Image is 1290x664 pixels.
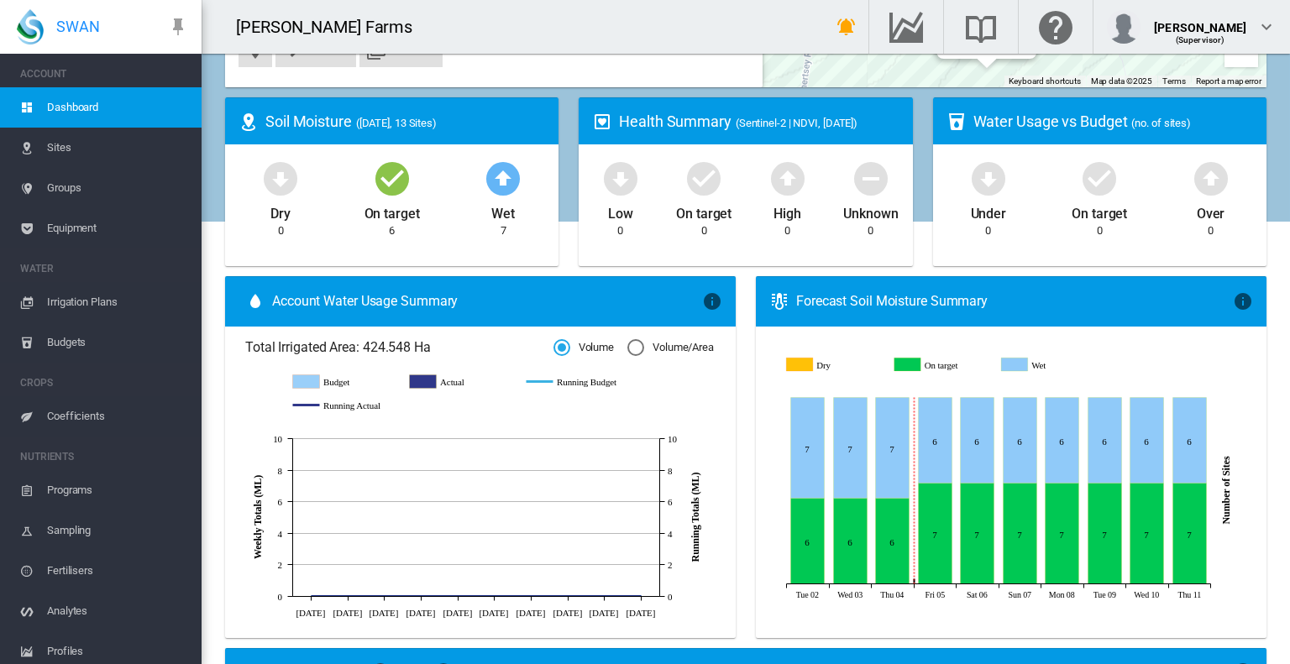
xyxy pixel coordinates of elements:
[961,398,994,484] g: Wet Sep 06, 2025 6
[971,198,1007,223] div: Under
[1197,198,1225,223] div: Over
[553,607,582,617] tspan: [DATE]
[236,15,427,39] div: [PERSON_NAME] Farms
[626,607,655,617] tspan: [DATE]
[608,198,633,223] div: Low
[881,590,905,599] tspan: Thu 04
[973,111,1253,132] div: Water Usage vs Budget
[483,158,523,198] md-icon: icon-arrow-up-bold-circle
[278,529,283,539] tspan: 4
[20,60,188,87] span: ACCOUNT
[668,592,673,602] tspan: 0
[47,128,188,168] span: Sites
[926,590,946,599] tspan: Fri 05
[919,398,952,484] g: Wet Sep 05, 2025 6
[1191,158,1231,198] md-icon: icon-arrow-up-bold-circle
[886,17,926,37] md-icon: Go to the Data Hub
[1107,10,1141,44] img: profile.jpg
[17,9,44,44] img: SWAN-Landscape-Logo-Colour-drop.png
[20,255,188,282] span: WATER
[1154,13,1246,29] div: [PERSON_NAME]
[491,198,515,223] div: Wet
[245,338,553,357] span: Total Irrigated Area: 424.548 Ha
[768,158,808,198] md-icon: icon-arrow-up-bold-circle
[260,158,301,198] md-icon: icon-arrow-down-bold-circle
[372,158,412,198] md-icon: icon-checkbox-marked-circle
[278,560,282,570] tspan: 2
[868,223,873,238] div: 0
[961,17,1001,37] md-icon: Search the knowledge base
[47,510,188,551] span: Sampling
[836,17,857,37] md-icon: icon-bell-ring
[369,607,398,617] tspan: [DATE]
[791,499,825,584] g: On target Sep 02, 2025 6
[265,111,545,132] div: Soil Moisture
[967,590,988,599] tspan: Sat 06
[1176,35,1225,44] span: (Supervisor)
[736,117,857,129] span: (Sentinel-2 | NDVI, [DATE])
[364,198,420,223] div: On target
[333,607,362,617] tspan: [DATE]
[1009,76,1081,87] button: Keyboard shortcuts
[417,593,424,599] circle: Running Actual 24 Jul 0
[527,593,534,599] circle: Running Actual 14 Aug 0
[389,223,395,238] div: 6
[273,434,282,444] tspan: 10
[1093,590,1116,599] tspan: Tue 09
[838,590,863,599] tspan: Wed 03
[1072,198,1127,223] div: On target
[791,398,825,499] g: Wet Sep 02, 2025 7
[1162,76,1186,86] a: Terms
[344,593,351,599] circle: Running Actual 10 Jul 0
[769,291,789,311] md-icon: icon-thermometer-lines
[668,434,677,444] tspan: 10
[278,466,283,476] tspan: 8
[843,198,898,223] div: Unknown
[47,396,188,437] span: Coefficients
[684,158,724,198] md-icon: icon-checkbox-marked-circle
[516,607,545,617] tspan: [DATE]
[668,497,673,507] tspan: 6
[876,398,910,499] g: Wet Sep 04, 2025 7
[690,472,701,562] tspan: Running Totals (ML)
[1004,358,1100,374] g: Wet
[668,529,673,539] tspan: 4
[600,593,607,599] circle: Running Actual 28 Aug 0
[968,158,1009,198] md-icon: icon-arrow-down-bold-circle
[617,223,623,238] div: 0
[47,168,188,208] span: Groups
[1208,223,1214,238] div: 0
[1088,484,1122,584] g: On target Sep 09, 2025 7
[47,208,188,248] span: Equipment
[1004,484,1037,584] g: On target Sep 07, 2025 7
[454,593,461,599] circle: Running Actual 31 Jul 0
[787,358,883,374] g: Dry
[1091,76,1153,86] span: Map data ©2025
[773,198,801,223] div: High
[307,593,314,599] circle: Running Actual 3 Jul 0
[1131,117,1191,129] span: (no. of sites)
[851,158,891,198] md-icon: icon-minus-circle
[47,591,188,631] span: Analytes
[834,398,868,499] g: Wet Sep 03, 2025 7
[47,322,188,363] span: Budgets
[668,466,673,476] tspan: 8
[356,117,437,129] span: ([DATE], 13 Sites)
[1173,484,1207,584] g: On target Sep 11, 2025 7
[564,593,571,599] circle: Running Actual 21 Aug 0
[1009,590,1032,599] tspan: Sun 07
[1196,76,1261,86] a: Report a map error
[947,112,967,132] md-icon: icon-cup-water
[1173,398,1207,484] g: Wet Sep 11, 2025 6
[1004,398,1037,484] g: Wet Sep 07, 2025 6
[293,374,393,390] g: Budget
[985,223,991,238] div: 0
[961,484,994,584] g: On target Sep 06, 2025 7
[389,43,436,55] span: View Plan
[305,43,349,55] span: View Site
[47,87,188,128] span: Dashboard
[501,223,506,238] div: 7
[168,17,188,37] md-icon: icon-pin
[1178,590,1202,599] tspan: Thu 11
[1130,484,1164,584] g: On target Sep 10, 2025 7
